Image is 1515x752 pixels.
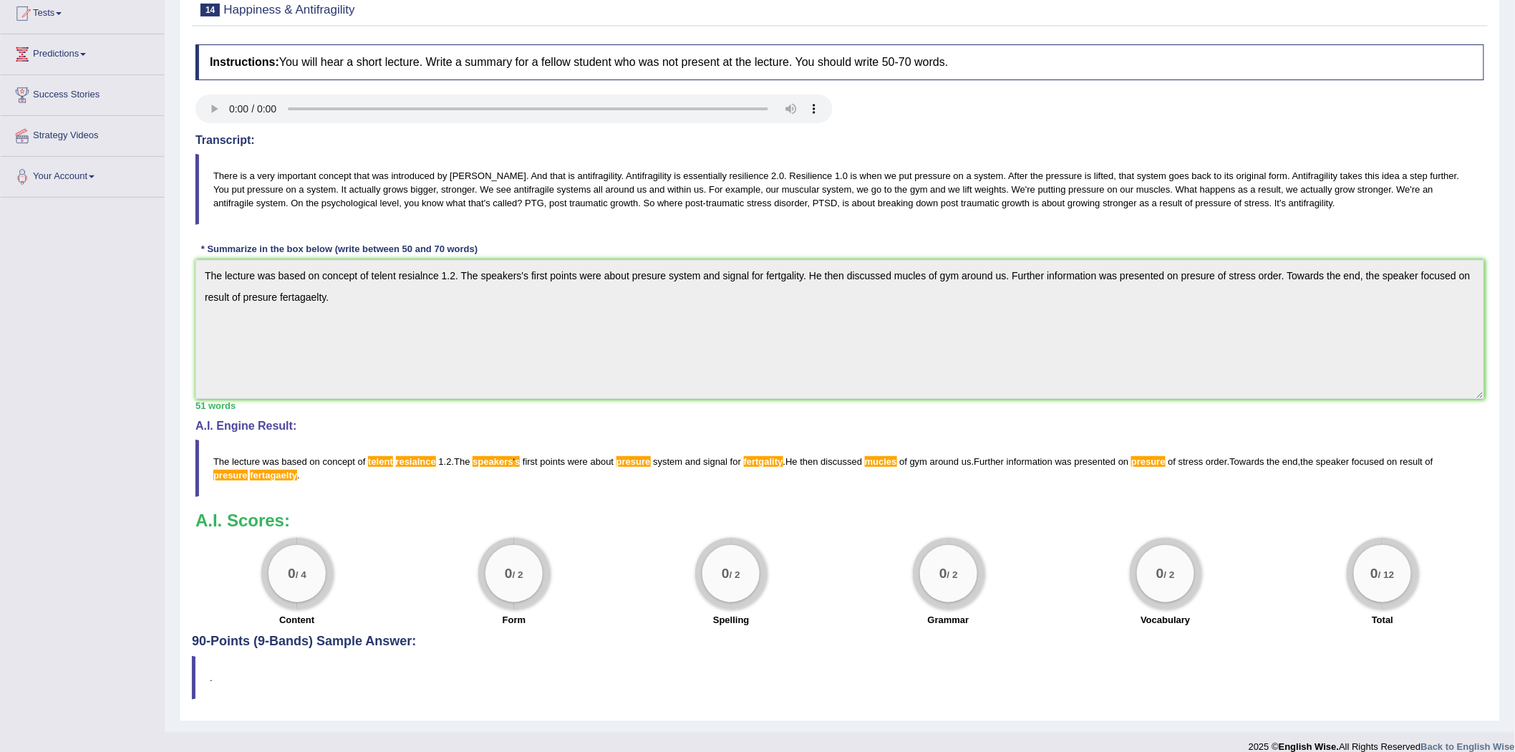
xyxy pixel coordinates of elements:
span: focused [1352,456,1385,467]
h4: A.I. Engine Result: [195,420,1484,433]
span: was [263,456,279,467]
b: A.I. Scores: [195,511,290,530]
span: result [1400,456,1423,467]
span: of [1168,456,1176,467]
span: Possible spelling mistake found. (did you mean: pressure) [213,470,248,481]
span: Possible spelling mistake found. (did you mean: residence) [396,456,436,467]
small: / 2 [513,569,523,580]
span: was [1055,456,1072,467]
b: Instructions: [210,56,279,68]
span: concept [323,456,356,467]
span: were [568,456,588,467]
span: of [1426,456,1433,467]
span: Possible spelling mistake found. (did you mean: pressure) [1131,456,1166,467]
a: Strategy Videos [1,116,164,152]
span: Possible spelling mistake found. (did you mean: talent) [368,456,393,467]
div: * Summarize in the box below (write between 50 and 70 words) [195,243,483,256]
span: speaker [1316,456,1349,467]
h4: 90-Points (9-Bands) Sample Answer: [192,34,1488,648]
span: based [281,456,306,467]
span: us [962,456,972,467]
h4: You will hear a short lecture. Write a summary for a fellow student who was not present at the le... [195,44,1484,80]
small: / 2 [947,569,957,580]
span: the [1267,456,1280,467]
span: the [1301,456,1314,467]
span: stress [1178,456,1204,467]
label: Spelling [713,613,750,627]
label: Grammar [928,613,969,627]
span: Did you mean “speaker’s” or “speakers'”? [473,456,513,467]
big: 0 [939,565,947,581]
big: 0 [722,565,730,581]
blockquote: There is a very important concept that was introduced by [PERSON_NAME]. And that is antifragility... [195,154,1484,225]
span: order [1206,456,1227,467]
span: on [309,456,319,467]
big: 0 [1371,565,1379,581]
span: Towards [1230,456,1264,467]
span: 14 [200,4,220,16]
span: around [930,456,959,467]
span: signal [703,456,727,467]
span: of [358,456,366,467]
span: for [730,456,741,467]
span: The [213,456,229,467]
span: discussed [821,456,862,467]
small: / 4 [295,569,306,580]
small: Happiness & Antifragility [223,3,354,16]
span: 2 [446,456,451,467]
small: / 12 [1378,569,1395,580]
label: Vocabulary [1141,613,1190,627]
span: of [899,456,907,467]
span: Possible spelling mistake found. (did you mean: fertility) [744,456,783,467]
h4: Transcript: [195,134,1484,147]
span: on [1387,456,1397,467]
span: about [591,456,614,467]
span: presented [1075,456,1116,467]
span: on [1118,456,1128,467]
big: 0 [1156,565,1164,581]
span: Possible spelling mistake found. [250,470,297,481]
a: Back to English Wise [1421,741,1515,752]
span: Did you mean “speaker’s” or “speakers'”? [515,456,520,467]
span: points [541,456,566,467]
big: 0 [505,565,513,581]
small: / 2 [730,569,740,580]
span: Further [974,456,1004,467]
span: He [785,456,798,467]
span: The [454,456,470,467]
span: Did you mean “speaker’s” or “speakers'”? [513,456,515,467]
span: and [685,456,701,467]
span: first [523,456,538,467]
span: lecture [232,456,260,467]
label: Content [279,613,314,627]
label: Form [503,613,526,627]
div: 51 words [195,399,1484,413]
span: gym [910,456,928,467]
span: 1 [439,456,444,467]
span: system [653,456,682,467]
small: / 2 [1164,569,1175,580]
span: information [1007,456,1052,467]
span: then [800,456,818,467]
span: Possible spelling mistake found. (did you mean: muscles) [865,456,897,467]
span: Possible spelling mistake found. (did you mean: pressure) [616,456,651,467]
a: Success Stories [1,75,164,111]
span: end [1282,456,1298,467]
blockquote: . . . . . , . [195,440,1484,497]
label: Total [1372,613,1393,627]
a: Predictions [1,34,164,70]
a: Your Account [1,157,164,193]
strong: English Wise. [1279,741,1339,752]
big: 0 [288,565,296,581]
blockquote: . [192,656,1488,700]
